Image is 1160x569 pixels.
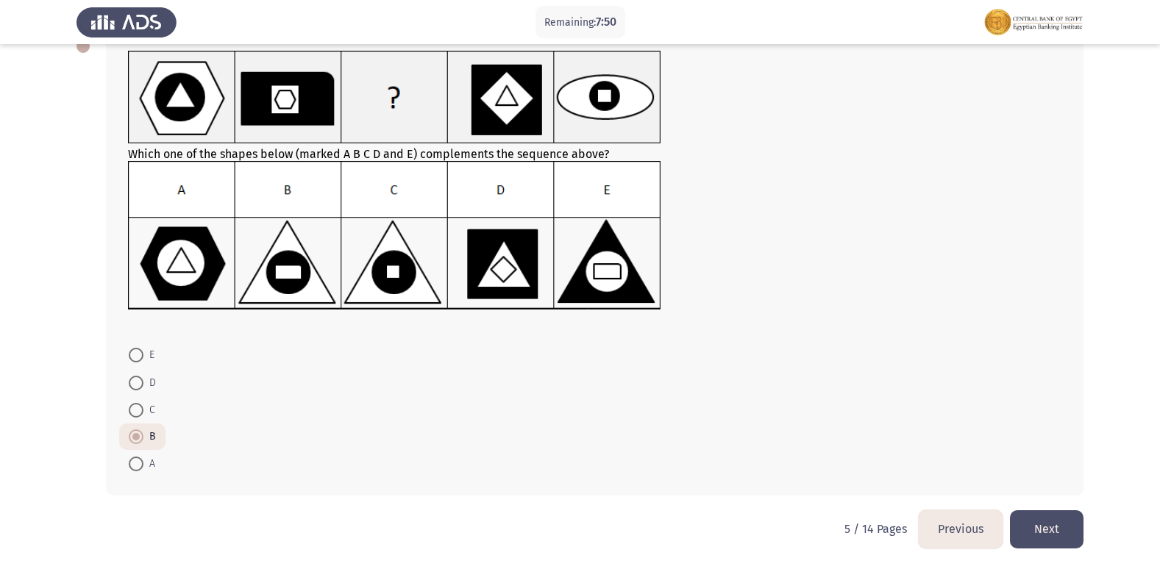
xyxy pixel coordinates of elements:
span: B [143,428,156,445]
p: Remaining: [544,13,616,32]
img: Assessment logo of FOCUS Assessment 3 Modules EN [983,1,1084,43]
img: UkFYMDA5MUEucG5nMTYyMjAzMzE3MTk3Nw==.png [128,51,661,144]
button: load previous page [919,510,1003,548]
span: C [143,401,155,419]
span: D [143,374,156,392]
span: A [143,455,155,473]
img: Assess Talent Management logo [76,1,177,43]
div: Which one of the shapes below (marked A B C D and E) complements the sequence above? [128,51,1061,327]
img: UkFYMDA5MUIucG5nMTYyMjAzMzI0NzA2Ng==.png [128,161,661,310]
span: E [143,346,154,364]
span: 7:50 [596,15,616,29]
p: 5 / 14 Pages [844,522,907,536]
button: load next page [1010,510,1084,548]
